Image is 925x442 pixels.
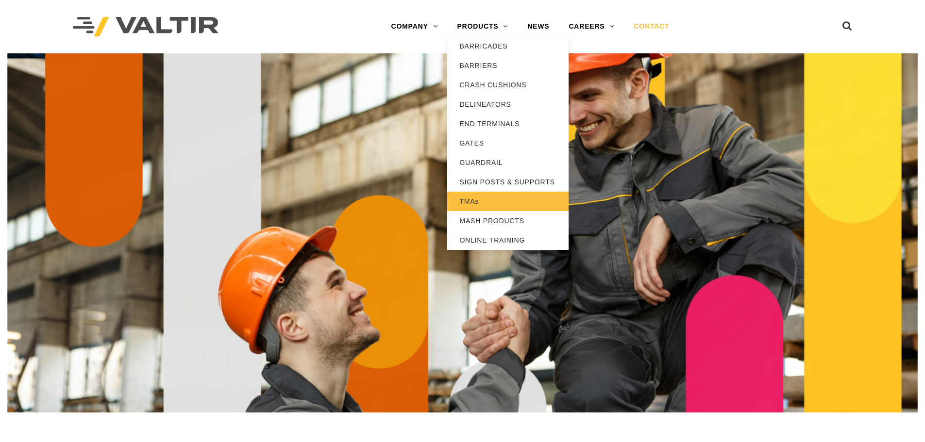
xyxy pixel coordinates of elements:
[447,153,569,172] a: GUARDRAIL
[447,36,569,56] a: BARRICADES
[447,114,569,133] a: END TERMINALS
[624,17,679,36] a: CONTACT
[447,192,569,211] a: TMAs
[381,17,447,36] a: COMPANY
[73,17,219,37] img: Valtir
[518,17,559,36] a: NEWS
[447,75,569,95] a: CRASH CUSHIONS
[559,17,624,36] a: CAREERS
[447,17,518,36] a: PRODUCTS
[447,133,569,153] a: GATES
[447,95,569,114] a: DELINEATORS
[447,230,569,250] a: ONLINE TRAINING
[447,172,569,192] a: SIGN POSTS & SUPPORTS
[447,56,569,75] a: BARRIERS
[447,211,569,230] a: MASH PRODUCTS
[7,53,918,412] img: Contact_1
